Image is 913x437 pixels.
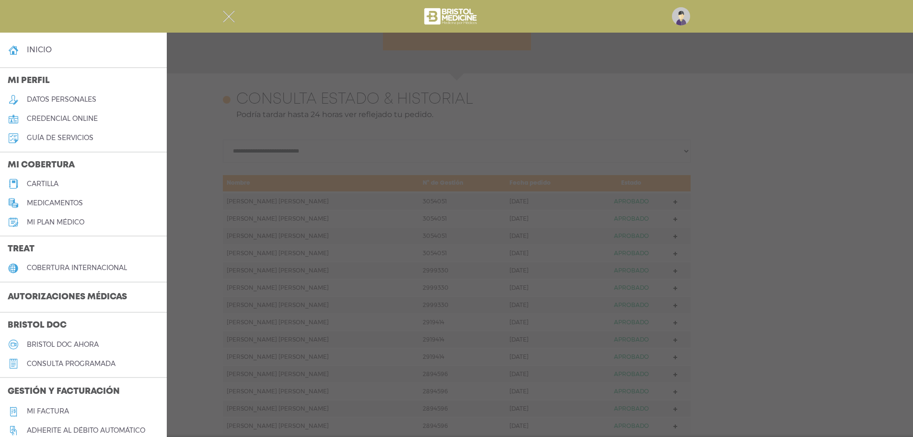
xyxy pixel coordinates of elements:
[27,134,93,142] h5: guía de servicios
[27,115,98,123] h5: credencial online
[27,360,116,368] h5: consulta programada
[27,341,99,349] h5: Bristol doc ahora
[27,426,145,435] h5: Adherite al débito automático
[27,95,96,104] h5: datos personales
[27,264,127,272] h5: cobertura internacional
[672,7,690,25] img: profile-placeholder.svg
[27,407,69,415] h5: Mi factura
[27,199,83,207] h5: medicamentos
[27,180,58,188] h5: cartilla
[423,5,480,28] img: bristol-medicine-blanco.png
[27,218,84,226] h5: Mi plan médico
[223,11,235,23] img: Cober_menu-close-white.svg
[27,45,52,54] h4: inicio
